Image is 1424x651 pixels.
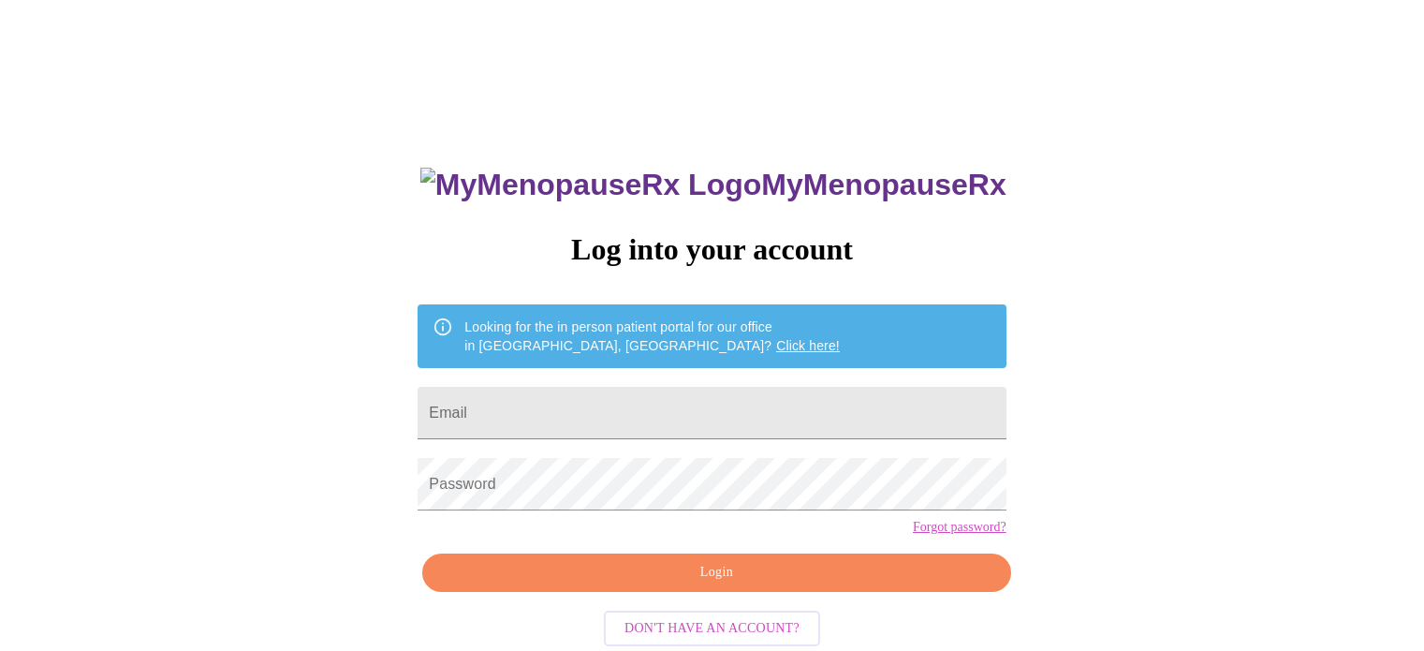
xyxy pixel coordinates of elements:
button: Login [422,554,1010,592]
span: Login [444,561,989,584]
span: Don't have an account? [624,617,800,641]
a: Click here! [776,338,840,353]
a: Don't have an account? [599,618,825,634]
div: Looking for the in person patient portal for our office in [GEOGRAPHIC_DATA], [GEOGRAPHIC_DATA]? [464,310,840,362]
button: Don't have an account? [604,611,820,647]
h3: MyMenopauseRx [420,168,1006,202]
h3: Log into your account [418,232,1006,267]
img: MyMenopauseRx Logo [420,168,761,202]
a: Forgot password? [913,520,1006,535]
